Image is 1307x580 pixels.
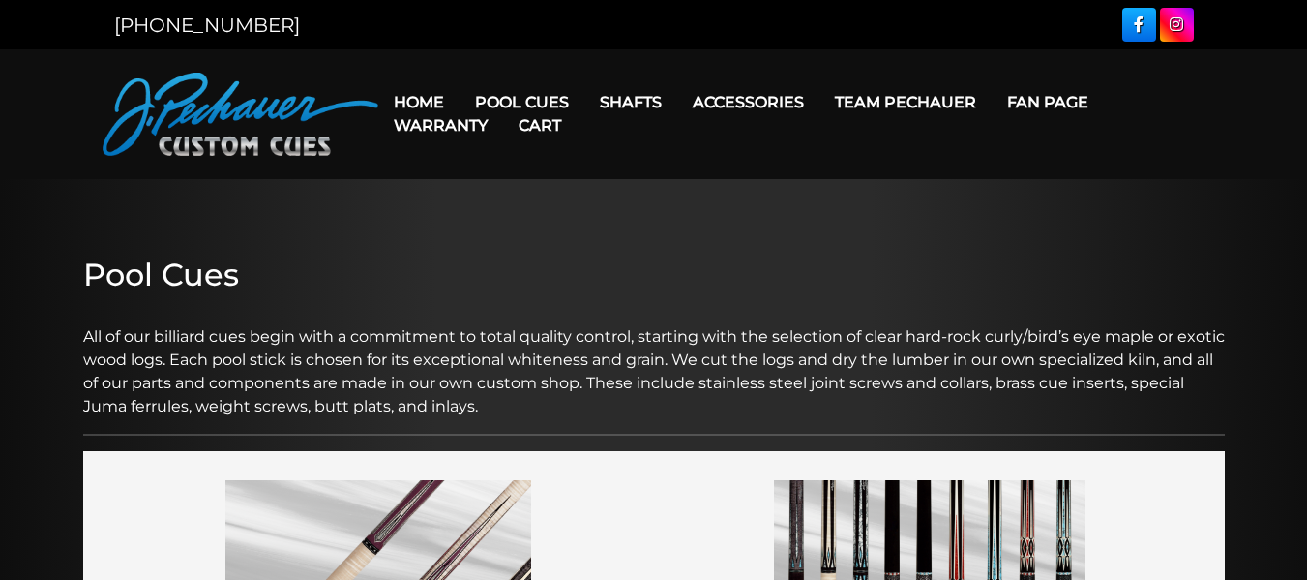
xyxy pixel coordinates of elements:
[677,77,819,127] a: Accessories
[460,77,584,127] a: Pool Cues
[584,77,677,127] a: Shafts
[992,77,1104,127] a: Fan Page
[819,77,992,127] a: Team Pechauer
[83,302,1225,418] p: All of our billiard cues begin with a commitment to total quality control, starting with the sele...
[83,257,1225,293] h2: Pool Cues
[103,73,378,156] img: Pechauer Custom Cues
[378,101,503,150] a: Warranty
[378,77,460,127] a: Home
[114,14,300,37] a: [PHONE_NUMBER]
[503,101,577,150] a: Cart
